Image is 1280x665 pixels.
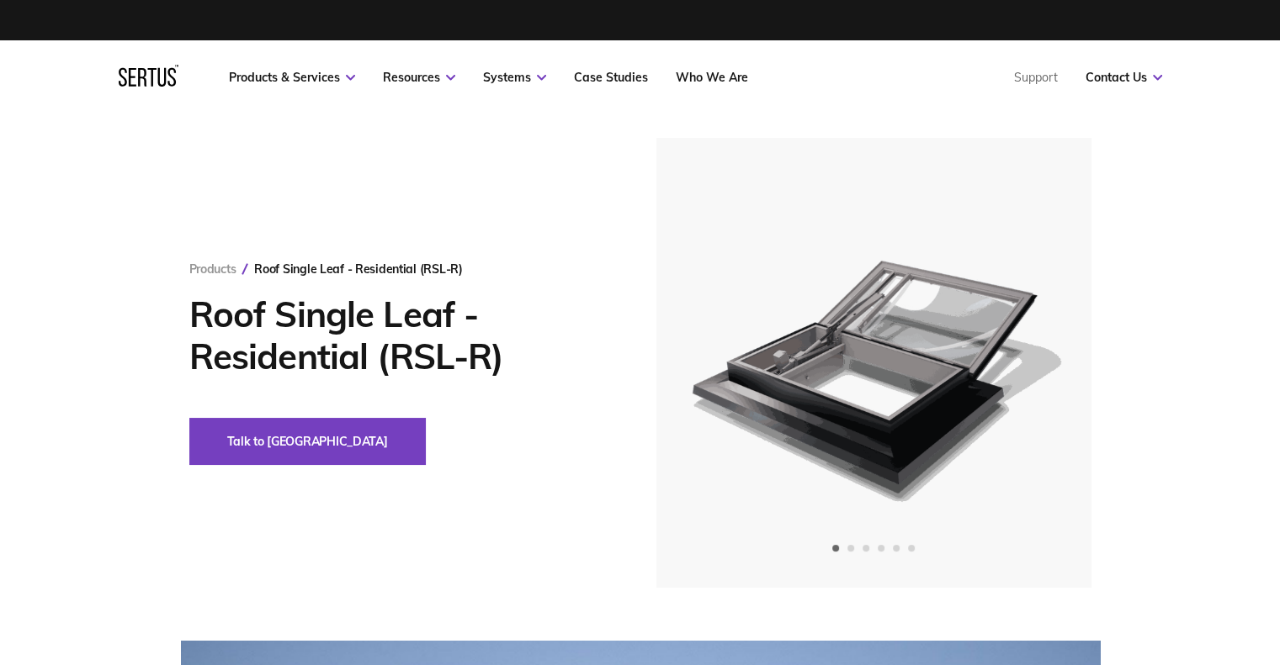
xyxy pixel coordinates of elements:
[189,418,426,465] button: Talk to [GEOGRAPHIC_DATA]
[574,70,648,85] a: Case Studies
[1086,70,1162,85] a: Contact Us
[229,70,355,85] a: Products & Services
[189,261,236,277] a: Products
[1014,70,1058,85] a: Support
[893,545,900,552] span: Go to slide 5
[847,545,854,552] span: Go to slide 2
[878,545,884,552] span: Go to slide 4
[863,545,869,552] span: Go to slide 3
[676,70,748,85] a: Who We Are
[189,293,606,377] h1: Roof Single Leaf - Residential (RSL-R)
[383,70,455,85] a: Resources
[483,70,546,85] a: Systems
[908,545,915,552] span: Go to slide 6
